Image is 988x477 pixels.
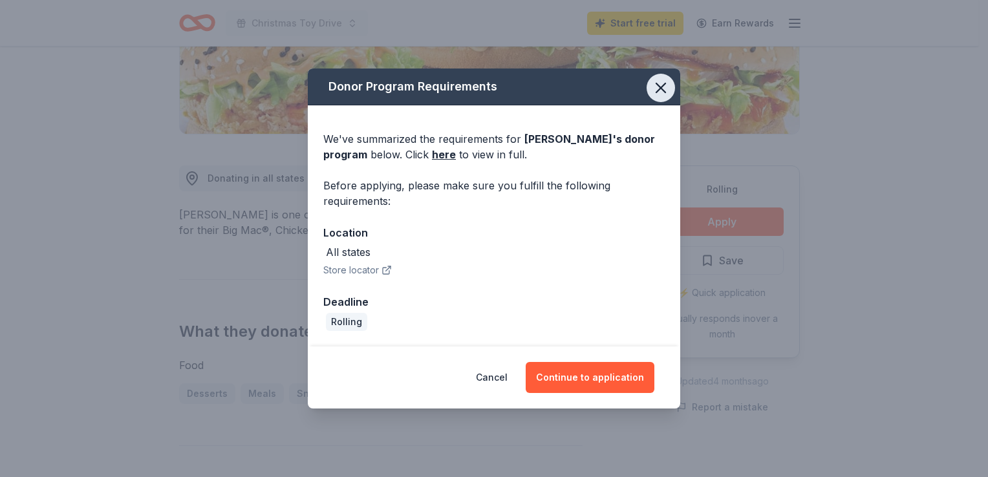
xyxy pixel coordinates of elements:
div: Deadline [323,293,665,310]
div: Donor Program Requirements [308,69,680,105]
div: We've summarized the requirements for below. Click to view in full. [323,131,665,162]
div: Before applying, please make sure you fulfill the following requirements: [323,178,665,209]
button: Cancel [476,362,508,393]
div: All states [326,244,370,260]
div: Location [323,224,665,241]
button: Continue to application [526,362,654,393]
button: Store locator [323,262,392,278]
a: here [432,147,456,162]
div: Rolling [326,313,367,331]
